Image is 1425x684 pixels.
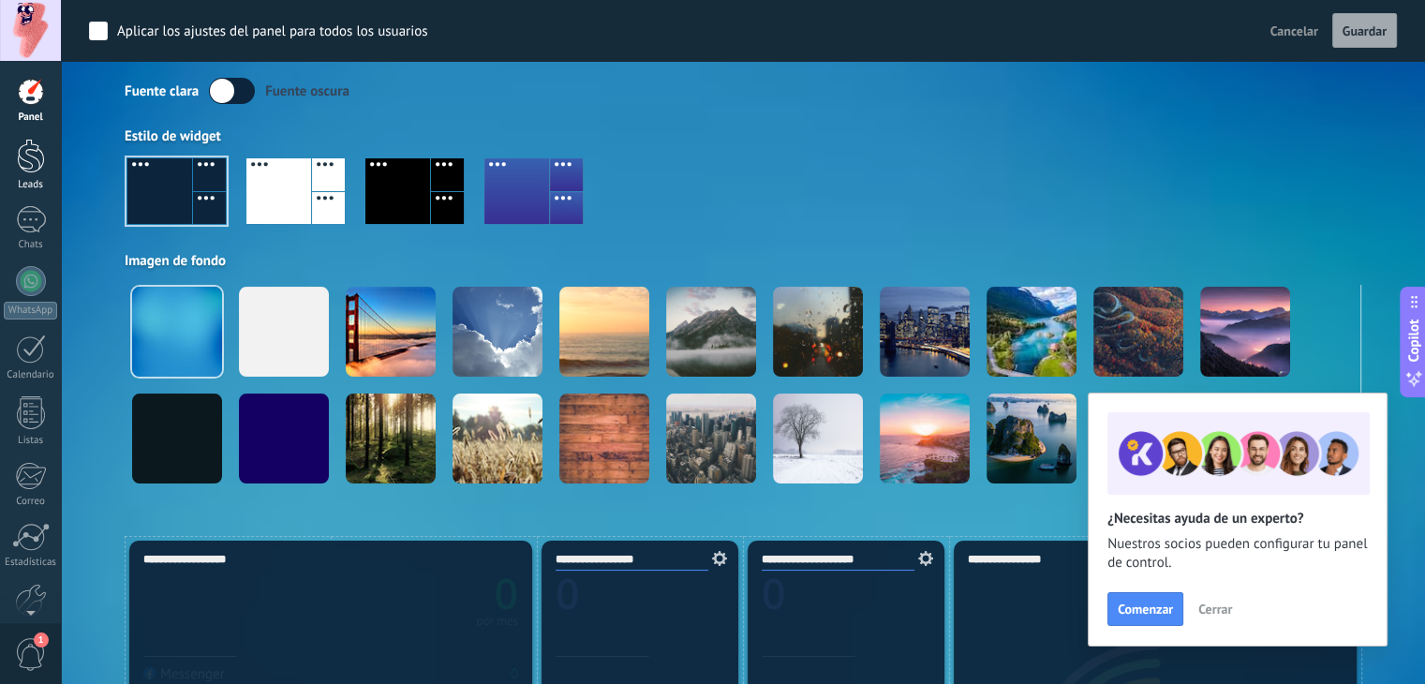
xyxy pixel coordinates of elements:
div: Leads [4,179,58,191]
div: Chats [4,239,58,251]
h2: ¿Necesitas ayuda de un experto? [1107,510,1368,528]
div: Correo [4,496,58,508]
div: Aplicar los ajustes del panel para todos los usuarios [117,22,428,41]
button: Cancelar [1263,17,1326,45]
button: Guardar [1332,13,1397,49]
div: Estilo de widget [125,127,1361,145]
span: Comenzar [1118,602,1173,616]
button: Cerrar [1190,595,1240,623]
span: Cerrar [1198,602,1232,616]
div: Calendario [4,369,58,381]
span: Guardar [1343,24,1387,37]
div: Listas [4,435,58,447]
span: Cancelar [1270,22,1318,39]
div: Estadísticas [4,557,58,569]
div: Imagen de fondo [125,252,1361,270]
span: 1 [34,632,49,647]
span: Copilot [1404,320,1423,363]
div: WhatsApp [4,302,57,320]
button: Comenzar [1107,592,1183,626]
div: Fuente clara [125,82,199,100]
div: Fuente oscura [265,82,349,100]
span: Nuestros socios pueden configurar tu panel de control. [1107,535,1368,572]
div: Panel [4,112,58,124]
